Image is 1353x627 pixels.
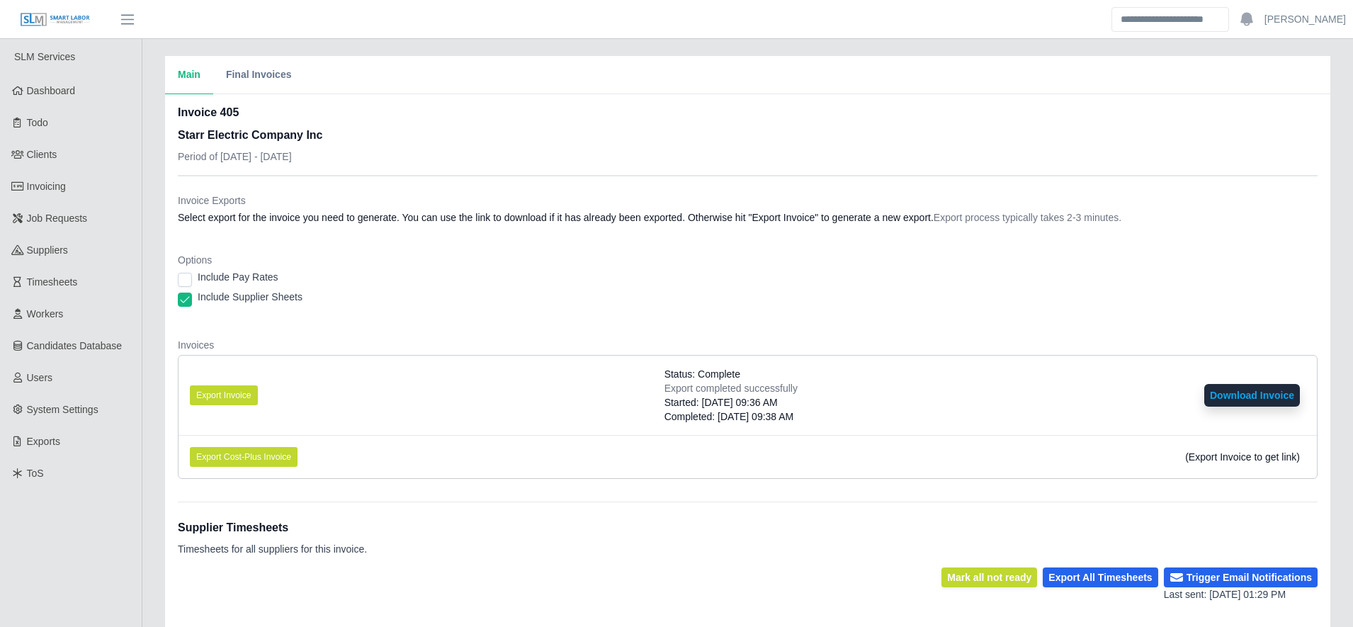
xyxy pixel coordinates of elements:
[27,244,68,256] span: Suppliers
[664,367,740,381] span: Status: Complete
[664,381,798,395] div: Export completed successfully
[27,149,57,160] span: Clients
[14,51,75,62] span: SLM Services
[27,340,123,351] span: Candidates Database
[178,193,1318,208] dt: Invoice Exports
[178,519,367,536] h1: Supplier Timesheets
[178,149,323,164] p: Period of [DATE] - [DATE]
[178,542,367,556] p: Timesheets for all suppliers for this invoice.
[1204,384,1300,407] button: Download Invoice
[190,385,258,405] button: Export Invoice
[178,104,323,121] h2: Invoice 405
[1043,567,1157,587] button: Export All Timesheets
[165,56,213,94] button: Main
[27,213,88,224] span: Job Requests
[198,270,278,284] label: Include Pay Rates
[27,372,53,383] span: Users
[1185,451,1300,463] span: (Export Invoice to get link)
[27,308,64,320] span: Workers
[1111,7,1229,32] input: Search
[27,117,48,128] span: Todo
[27,85,76,96] span: Dashboard
[941,567,1037,587] button: Mark all not ready
[934,212,1121,223] span: Export process typically takes 2-3 minutes.
[1204,390,1300,401] a: Download Invoice
[27,276,78,288] span: Timesheets
[1164,587,1318,602] div: Last sent: [DATE] 01:29 PM
[198,290,302,304] label: Include Supplier Sheets
[1164,567,1318,587] button: Trigger Email Notifications
[27,468,44,479] span: ToS
[27,436,60,447] span: Exports
[178,338,1318,352] dt: Invoices
[178,127,323,144] h3: Starr Electric Company Inc
[178,210,1318,225] dd: Select export for the invoice you need to generate. You can use the link to download if it has al...
[27,404,98,415] span: System Settings
[27,181,66,192] span: Invoicing
[20,12,91,28] img: SLM Logo
[178,253,1318,267] dt: Options
[664,395,798,409] div: Started: [DATE] 09:36 AM
[1264,12,1346,27] a: [PERSON_NAME]
[664,409,798,424] div: Completed: [DATE] 09:38 AM
[213,56,305,94] button: Final Invoices
[190,447,298,467] button: Export Cost-Plus Invoice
